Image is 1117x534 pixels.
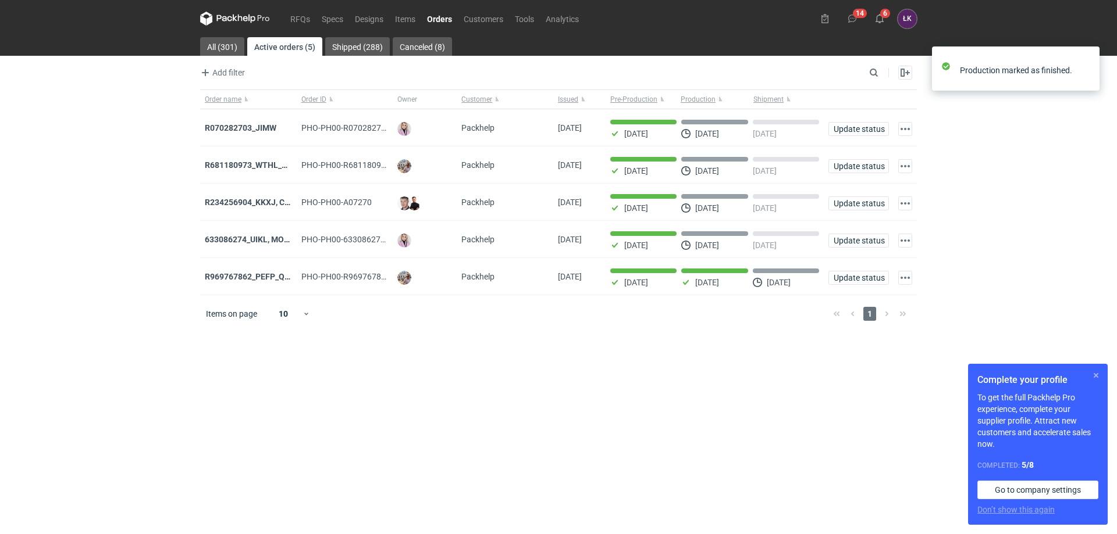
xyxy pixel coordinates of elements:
a: Canceled (8) [393,37,452,56]
span: 23/09/2025 [558,235,582,244]
a: Tools [509,12,540,26]
span: Packhelp [461,272,495,281]
a: Customers [458,12,509,26]
p: [DATE] [695,241,719,250]
span: Update status [834,162,884,170]
span: 17/09/2025 [558,272,582,281]
h1: Complete your profile [977,373,1098,387]
div: Production marked as finished. [960,64,1082,76]
span: Update status [834,199,884,207]
p: [DATE] [695,278,719,287]
a: Active orders (5) [247,37,322,56]
button: Update status [828,271,889,285]
div: Łukasz Kowalski [898,9,917,28]
strong: 5 / 8 [1022,460,1034,470]
button: Actions [898,271,912,285]
button: Don’t show this again [977,504,1055,515]
p: [DATE] [753,241,777,250]
a: All (301) [200,37,244,56]
p: To get the full Packhelp Pro experience, complete your supplier profile. Attract new customers an... [977,392,1098,450]
span: PHO-PH00-R969767862_PEFP_QTBD [301,272,438,281]
img: Klaudia Wiśniewska [397,234,411,248]
span: PHO-PH00-R681180973_WTHL_GFSV [301,160,440,170]
span: Customer [461,95,492,104]
button: 14 [843,9,862,28]
span: Pre-Production [610,95,657,104]
a: Items [389,12,421,26]
div: Completed: [977,459,1098,471]
span: Packhelp [461,198,495,207]
a: R070282703_JIMW [205,123,276,132]
button: Update status [828,122,889,136]
span: PHO-PH00-633086274_UIKL,-MOEG [301,235,433,244]
button: Add filter [198,66,246,80]
input: Search [867,66,904,80]
p: [DATE] [695,129,719,138]
img: Michał Palasek [397,271,411,285]
img: Klaudia Wiśniewska [397,122,411,136]
span: Issued [558,95,578,104]
button: Update status [828,196,889,210]
a: Analytics [540,12,585,26]
a: Orders [421,12,458,26]
p: [DATE] [767,278,791,287]
span: Items on page [206,308,257,320]
a: Shipped (288) [325,37,390,56]
p: [DATE] [695,166,719,175]
span: 02/10/2025 [558,160,582,170]
button: Actions [898,196,912,210]
button: Issued [553,90,606,109]
span: Packhelp [461,123,495,132]
img: Michał Palasek [397,159,411,173]
a: Go to company settings [977,481,1098,499]
button: Pre-Production [606,90,678,109]
a: 633086274_UIKL, MOEG [205,235,294,244]
button: Customer [457,90,553,109]
span: 23/09/2025 [558,198,582,207]
span: Order name [205,95,241,104]
a: RFQs [284,12,316,26]
button: Production [678,90,751,109]
span: Packhelp [461,235,495,244]
button: Skip for now [1089,368,1103,382]
button: Actions [898,234,912,248]
button: close [1082,64,1090,76]
button: Update status [828,159,889,173]
a: R234256904_KKXJ, CKTY,PCHN, FHNV,TJBT,BVDV,VPVS,UUAJ,HTKI,TWOS,IFEI,BQIJ' [205,198,516,207]
span: 1 [863,307,876,321]
button: ŁK [898,9,917,28]
span: Order ID [301,95,326,104]
span: PHO-PH00-A07270 [301,198,372,207]
a: R969767862_PEFP_QTBD [205,272,300,281]
span: Update status [834,125,884,133]
span: 02/10/2025 [558,123,582,132]
a: R681180973_WTHL_GFSV [205,160,303,170]
span: Packhelp [461,160,495,170]
svg: Packhelp Pro [200,12,270,26]
button: Actions [898,159,912,173]
a: Designs [349,12,389,26]
p: [DATE] [753,203,777,213]
span: Update status [834,236,884,245]
button: Actions [898,122,912,136]
img: Maciej Sikora [397,196,411,210]
img: Tomasz Kubiak [407,196,421,210]
span: Shipment [753,95,784,104]
p: [DATE] [624,166,648,175]
button: Update status [828,234,889,248]
button: 6 [870,9,889,28]
button: Order name [200,90,297,109]
button: Order ID [297,90,393,109]
span: PHO-PH00-R070282703_JIMW [301,123,415,132]
p: [DATE] [753,166,777,175]
p: [DATE] [624,203,648,213]
a: Specs [316,12,349,26]
span: Update status [834,274,884,282]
